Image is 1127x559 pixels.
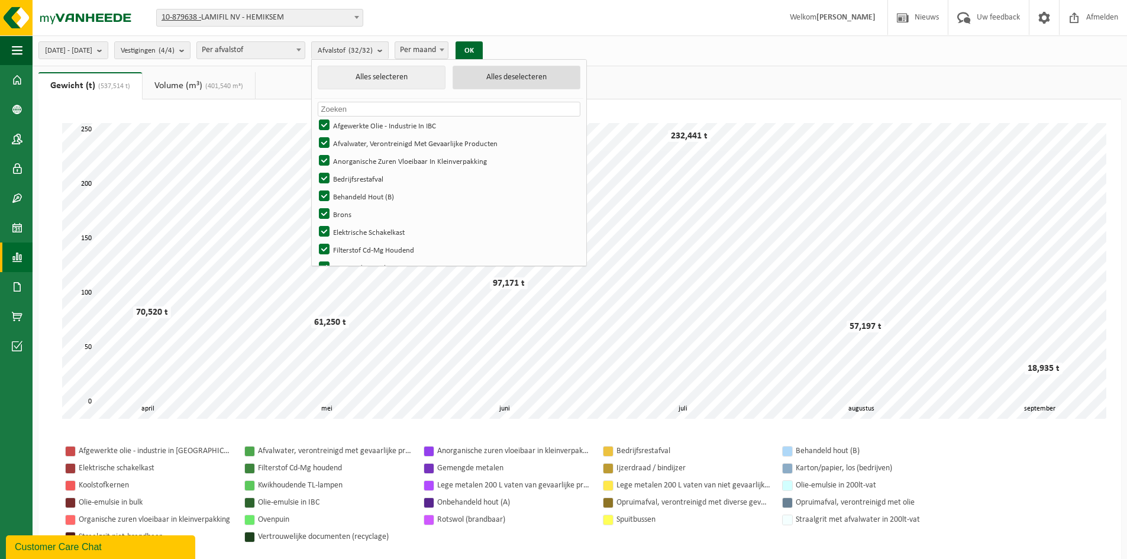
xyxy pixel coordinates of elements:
div: Onbehandeld hout (A) [437,495,591,510]
div: Ijzerdraad / bindijzer [616,461,770,476]
label: Behandeld Hout (B) [317,188,580,205]
div: 97,171 t [490,277,528,289]
label: Anorganische Zuren Vloeibaar In Kleinverpakking [317,152,580,170]
div: Straalgrit niet-brandbaar [79,529,232,544]
div: Gemengde metalen [437,461,591,476]
span: Afvalstof [318,42,373,60]
div: Bedrijfsrestafval [616,444,770,458]
label: Elektrische Schakelkast [317,223,580,241]
div: 232,441 t [668,130,711,142]
button: Afvalstof(32/32) [311,41,389,59]
div: Straalgrit met afvalwater in 200lt-vat [796,512,950,527]
div: Lege metalen 200 L vaten van gevaarlijke producten [437,478,591,493]
a: Volume (m³) [143,72,255,99]
span: Per afvalstof [196,41,305,59]
span: [DATE] - [DATE] [45,42,92,60]
div: Anorganische zuren vloeibaar in kleinverpakking [437,444,591,458]
span: Per afvalstof [197,42,305,59]
strong: [PERSON_NAME] [816,13,876,22]
div: 70,520 t [133,306,171,318]
div: Elektrische schakelkast [79,461,232,476]
div: Lege metalen 200 L vaten van niet gevaarlijke producten [616,478,770,493]
count: (32/32) [348,47,373,54]
div: 61,250 t [311,316,349,328]
input: Zoeken [318,102,581,117]
div: Karton/papier, los (bedrijven) [796,461,950,476]
label: Gemengde Metalen [317,259,580,276]
div: Ovenpuin [258,512,412,527]
div: Behandeld hout (B) [796,444,950,458]
label: Afvalwater, Verontreinigd Met Gevaarlijke Producten [317,134,580,152]
div: Spuitbussen [616,512,770,527]
span: (537,514 t) [95,83,130,90]
div: Opruimafval, verontreinigd met diverse gevaarlijke afvalstoffen [616,495,770,510]
div: Afvalwater, verontreinigd met gevaarlijke producten [258,444,412,458]
div: Filterstof Cd-Mg houdend [258,461,412,476]
div: 57,197 t [847,321,884,332]
div: Vertrouwelijke documenten (recyclage) [258,529,412,544]
div: Olie-emulsie in IBC [258,495,412,510]
label: Filterstof Cd-Mg Houdend [317,241,580,259]
div: Opruimafval, verontreinigd met olie [796,495,950,510]
div: Organische zuren vloeibaar in kleinverpakking [79,512,232,527]
div: Kwikhoudende TL-lampen [258,478,412,493]
div: Olie-emulsie in 200lt-vat [796,478,950,493]
button: OK [456,41,483,60]
button: Alles deselecteren [453,66,580,89]
count: (4/4) [159,47,175,54]
div: 18,935 t [1025,363,1063,374]
label: Afgewerkte Olie - Industrie In IBC [317,117,580,134]
span: Per maand [395,42,448,59]
div: Rotswol (brandbaar) [437,512,591,527]
button: [DATE] - [DATE] [38,41,108,59]
iframe: chat widget [6,533,198,559]
div: Olie-emulsie in bulk [79,495,232,510]
span: 10-879638 - LAMIFIL NV - HEMIKSEM [157,9,363,26]
div: Afgewerkte olie - industrie in [GEOGRAPHIC_DATA] [79,444,232,458]
span: Vestigingen [121,42,175,60]
span: Per maand [395,41,448,59]
label: Bedrijfsrestafval [317,170,580,188]
a: Gewicht (t) [38,72,142,99]
span: (401,540 m³) [202,83,243,90]
span: 10-879638 - LAMIFIL NV - HEMIKSEM [156,9,363,27]
label: Brons [317,205,580,223]
div: Koolstofkernen [79,478,232,493]
button: Vestigingen(4/4) [114,41,190,59]
button: Alles selecteren [318,66,445,89]
tcxspan: Call 10-879638 - via 3CX [162,13,201,22]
